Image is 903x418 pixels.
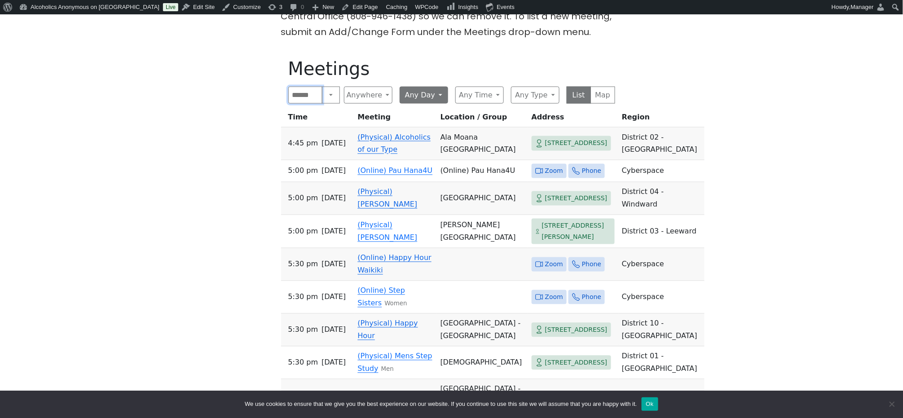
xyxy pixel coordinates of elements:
span: No [887,400,896,409]
td: Cyberspace [618,160,705,183]
span: [DATE] [322,324,346,336]
small: Men [381,366,394,373]
th: Location / Group [437,111,528,128]
td: District 01 - [GEOGRAPHIC_DATA] [618,347,705,379]
td: (Online) Pau Hana4U [437,160,528,183]
td: Cyberspace [618,248,705,281]
a: (Physical) Alcoholics of our Type [358,133,431,154]
button: Search [322,87,340,104]
span: Zoom [545,166,563,177]
span: 5:00 PM [288,192,318,205]
span: 5:30 PM [288,356,318,369]
button: Ok [642,397,658,411]
td: [DEMOGRAPHIC_DATA] [437,347,528,379]
small: Women [385,300,407,307]
span: We use cookies to ensure that we give you the best experience on our website. If you continue to ... [245,400,637,409]
h1: Meetings [288,58,615,79]
td: District 03 - Leeward [618,215,705,248]
button: List [567,87,591,104]
td: [GEOGRAPHIC_DATA] - [GEOGRAPHIC_DATA] [437,314,528,347]
span: [STREET_ADDRESS] [545,138,608,149]
td: [GEOGRAPHIC_DATA] [437,182,528,215]
th: Time [281,111,354,128]
span: 5:30 PM [288,258,318,271]
span: Phone [582,292,601,303]
th: Address [528,111,618,128]
a: (Physical) Mens Step Study [358,352,432,373]
td: Cyberspace [618,281,705,314]
button: Any Type [511,87,559,104]
a: (Online) Happy Hour Waikiki [358,254,432,275]
button: Map [590,87,615,104]
span: [DATE] [322,137,346,150]
span: [STREET_ADDRESS] [545,325,608,336]
span: [STREET_ADDRESS] [545,357,608,369]
span: [STREET_ADDRESS][PERSON_NAME] [542,220,611,242]
span: 4:45 PM [288,137,318,150]
a: (Physical) Happy Hour [358,319,418,340]
span: [STREET_ADDRESS] [545,193,608,204]
th: Region [618,111,705,128]
a: (Physical) [PERSON_NAME] [358,188,418,209]
td: District 10 - [GEOGRAPHIC_DATA] [618,314,705,347]
span: Manager [851,4,874,10]
td: District 04 - Windward [618,182,705,215]
a: Live [163,3,178,11]
td: Ala Moana [GEOGRAPHIC_DATA] [437,128,528,160]
span: Phone [582,166,601,177]
span: 5:30 PM [288,291,318,304]
input: Search [288,87,323,104]
span: [DATE] [322,165,346,177]
td: District 02 - [GEOGRAPHIC_DATA] [618,128,705,160]
button: Any Time [455,87,504,104]
span: Zoom [545,292,563,303]
th: Meeting [354,111,437,128]
a: (Online) Pau Hana4U [358,167,433,175]
span: 5:30 PM [288,324,318,336]
span: [DATE] [322,258,346,271]
a: (Online) Step Sisters [358,286,405,308]
span: Phone [582,259,601,270]
span: 5:00 PM [288,165,318,177]
span: [DATE] [322,356,346,369]
button: Any Day [400,87,448,104]
span: [DATE] [322,225,346,238]
a: (Physical) [PERSON_NAME] [358,221,418,242]
td: [PERSON_NAME][GEOGRAPHIC_DATA] [437,215,528,248]
span: [DATE] [322,192,346,205]
button: Anywhere [344,87,392,104]
span: [DATE] [322,291,346,304]
span: Insights [458,4,479,10]
span: Zoom [545,259,563,270]
span: 5:00 PM [288,225,318,238]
